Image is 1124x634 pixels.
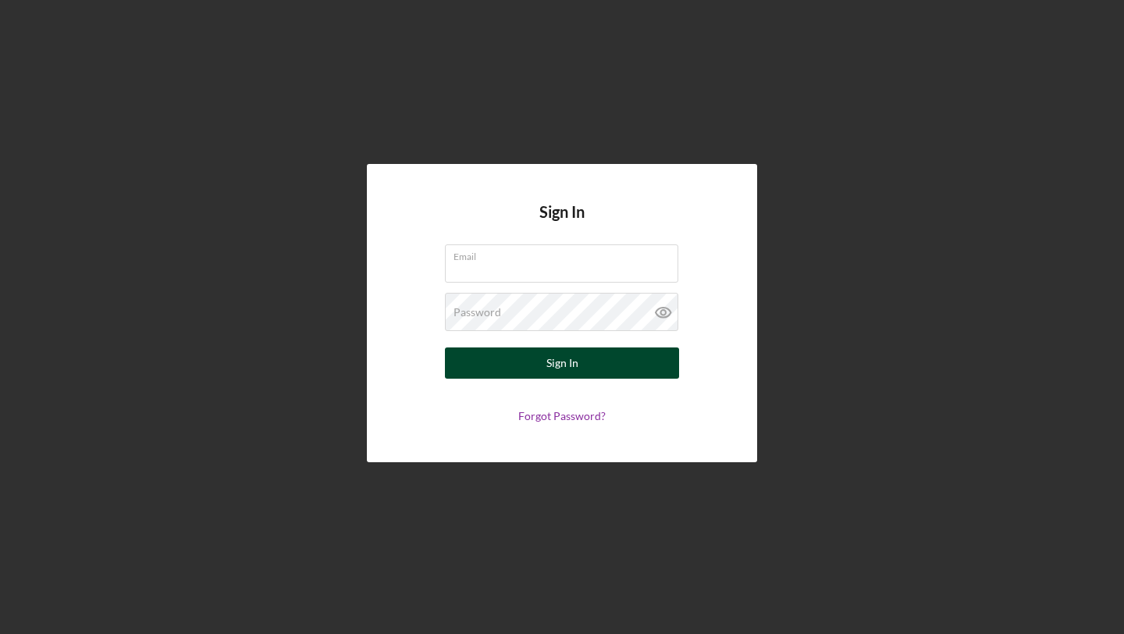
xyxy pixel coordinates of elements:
[518,409,606,422] a: Forgot Password?
[445,347,679,379] button: Sign In
[454,245,678,262] label: Email
[454,306,501,319] label: Password
[539,203,585,244] h4: Sign In
[546,347,578,379] div: Sign In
